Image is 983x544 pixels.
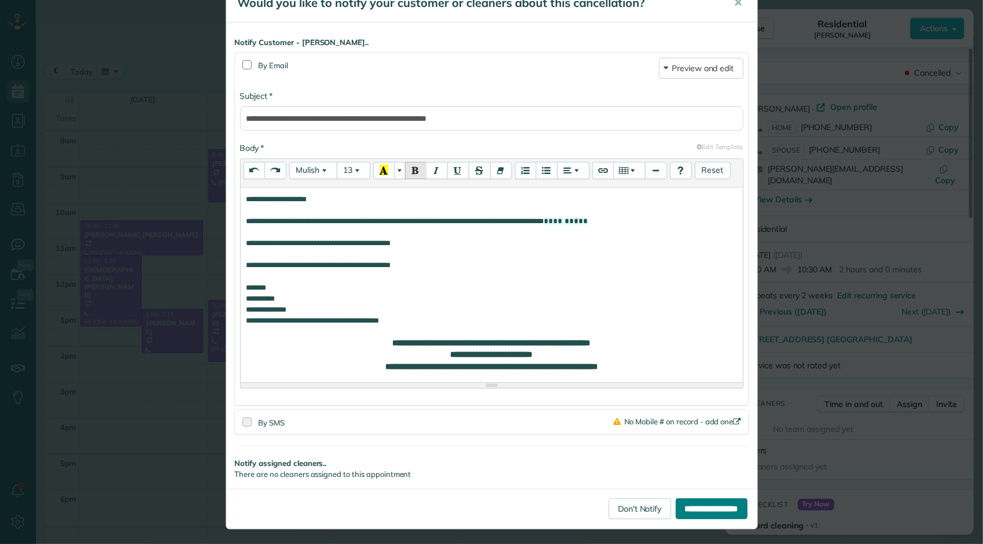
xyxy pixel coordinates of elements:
[394,162,406,179] button: More Color
[490,162,512,179] button: Remove Font Style (CTRL+\)
[670,162,692,179] button: Help
[536,162,558,179] button: Unordered list (CTRL+SHIFT+NUM7)
[515,162,536,179] button: Ordered list (CTRL+SHIFT+NUM8)
[613,162,646,179] button: Table
[426,162,448,179] button: Italic (CTRL+I)
[264,162,286,179] button: Redo (CTRL+Y)
[659,58,743,79] a: Preview and edit
[373,162,395,179] button: Recent Color
[240,142,264,154] label: Body
[344,165,353,175] span: 13
[609,498,671,519] a: Don't Notify
[697,142,743,151] a: Edit Template
[235,458,749,469] strong: Notify assigned cleaners..
[645,162,667,179] button: Insert Horizontal Rule (CTRL+ENTER)
[447,162,469,179] button: Underline (CTRL+U)
[289,162,337,179] button: Font Family
[469,162,491,179] button: Strikethrough (CTRL+SHIFT+S)
[613,417,743,426] a: No Mobile # on record - add one
[405,162,426,179] button: Bold (CTRL+B)
[235,469,411,479] span: There are no cleaners assigned to this appointment
[241,383,743,388] div: Resize
[259,415,613,428] div: By SMS
[240,90,273,102] label: Subject
[296,165,320,175] span: Mulish
[337,162,370,179] button: Font Size
[235,37,749,48] strong: Notify Customer - [PERSON_NAME]..
[592,162,614,179] button: Link (CTRL+K)
[244,162,265,179] button: Undo (CTRL+Z)
[557,162,590,179] button: Paragraph
[259,58,660,79] div: By Email
[695,162,731,179] button: Resets template content to default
